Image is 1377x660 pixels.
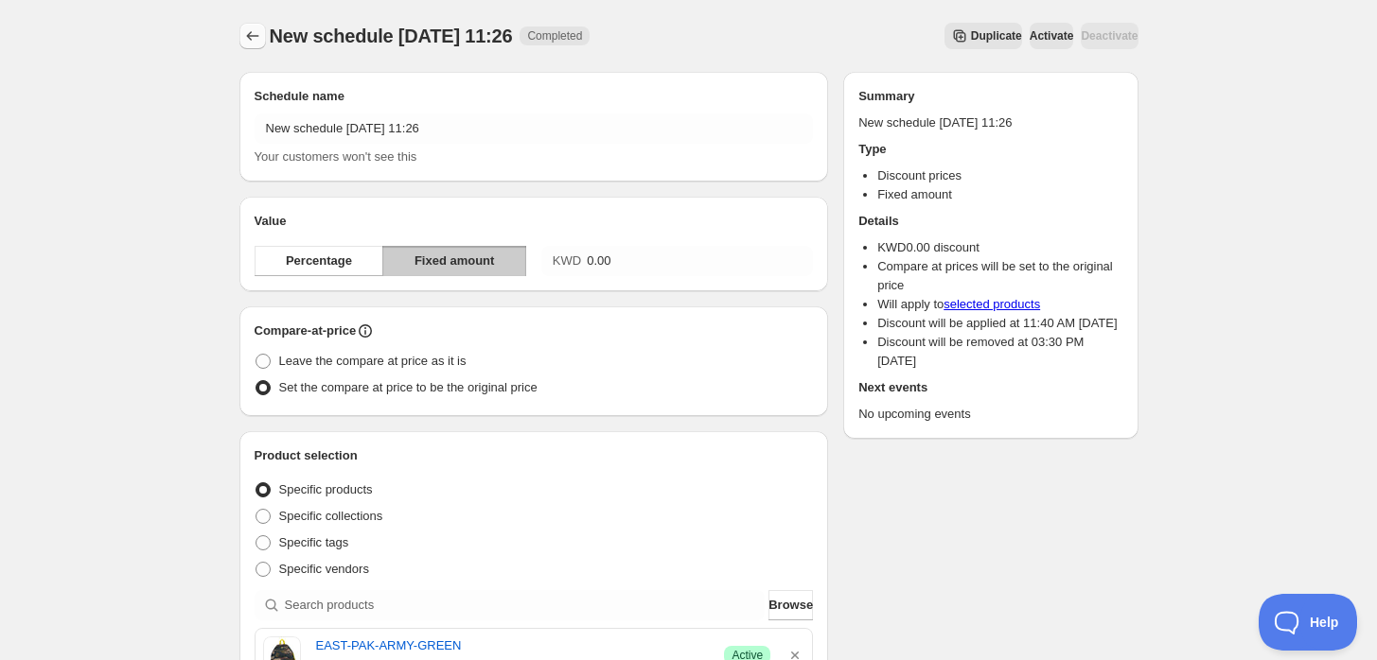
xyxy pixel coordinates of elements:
[877,166,1122,185] li: Discount prices
[877,333,1122,371] li: Discount will be removed at 03:30 PM [DATE]
[279,482,373,496] span: Specific products
[255,149,417,164] span: Your customers won't see this
[270,26,513,46] span: New schedule [DATE] 11:26
[279,509,383,523] span: Specific collections
[255,212,814,231] h2: Value
[239,23,266,49] button: Schedules
[858,405,1122,424] p: No upcoming events
[768,596,813,615] span: Browse
[877,314,1122,333] li: Discount will be applied at 11:40 AM [DATE]
[527,28,582,43] span: Completed
[877,295,1122,314] li: Will apply to
[971,28,1022,43] span: Duplicate
[858,113,1122,132] p: New schedule [DATE] 11:26
[1030,23,1074,49] button: Activate
[858,378,1122,397] h2: Next events
[768,590,813,620] button: Browse
[553,253,581,268] span: KWD
[285,590,766,620] input: Search products
[316,636,710,655] a: EAST-PAK-ARMY-GREEN
[858,212,1122,231] h2: Details
[255,246,384,276] button: Percentage
[944,297,1040,311] a: selected products
[279,562,369,576] span: Specific vendors
[382,246,525,276] button: Fixed amount
[877,257,1122,295] li: Compare at prices will be set to the original price
[279,380,538,394] span: Set the compare at price to be the original price
[1030,28,1074,43] span: Activate
[279,535,349,549] span: Specific tags
[286,252,352,270] span: Percentage
[255,446,814,465] h2: Product selection
[858,140,1122,159] h2: Type
[944,23,1022,49] button: Secondary action label
[255,321,357,340] h2: Compare-at-price
[255,87,814,106] h2: Schedule name
[279,354,467,368] span: Leave the compare at price as it is
[415,252,495,270] span: Fixed amount
[877,185,1122,204] li: Fixed amount
[877,238,1122,257] li: KWD 0.00 discount
[858,87,1122,106] h2: Summary
[1259,594,1358,651] iframe: Toggle Customer Support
